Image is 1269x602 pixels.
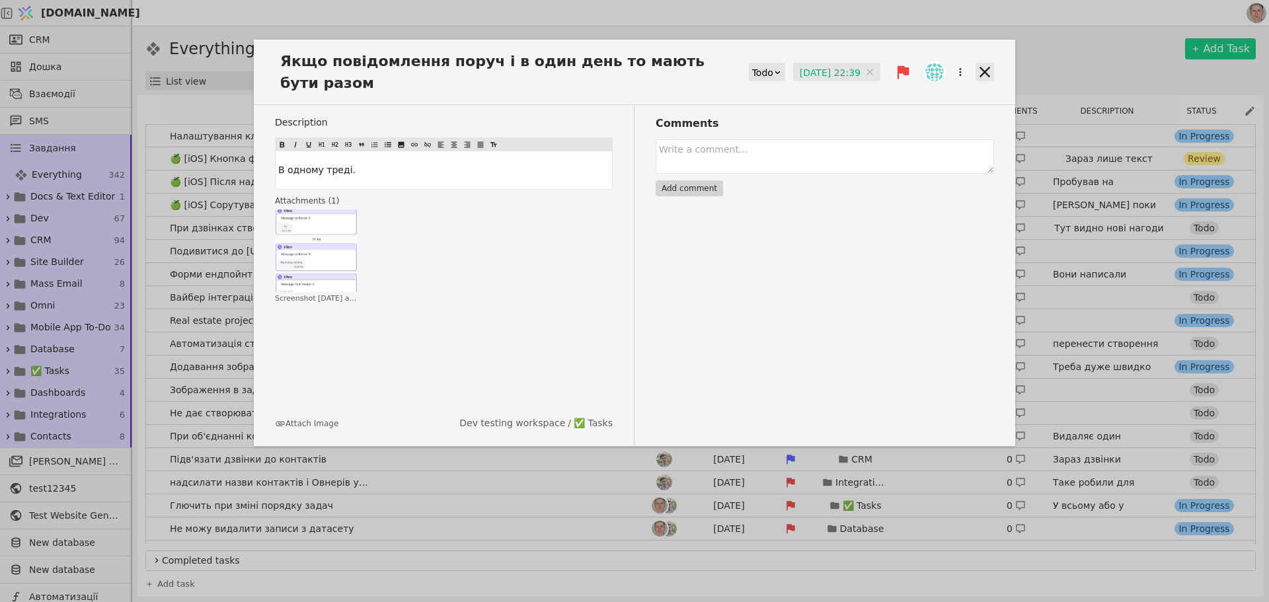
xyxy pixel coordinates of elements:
[278,165,356,175] span: В одному треді.
[459,416,565,430] a: Dev testing workspace
[275,195,613,207] h4: Attachments ( 1 )
[275,50,719,94] span: Якщо повідомлення поруч і в один день то мають бути разом
[656,116,994,132] h3: Comments
[574,416,613,430] a: ✅ Tasks
[752,63,773,82] div: Todo
[275,418,338,430] button: Attach Image
[459,416,613,430] div: /
[925,63,944,81] img: ih
[275,116,613,130] label: Description
[866,65,874,79] span: Clear
[656,180,723,196] button: Add comment
[866,68,874,76] svg: close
